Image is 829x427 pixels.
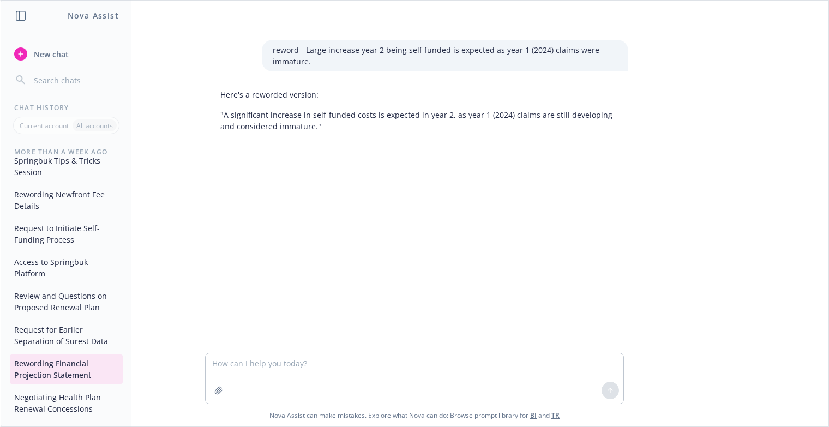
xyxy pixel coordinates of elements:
p: reword - Large increase year 2 being self funded is expected as year 1 (2024) claims were immature. [273,44,617,67]
button: Negotiating Health Plan Renewal Concessions [10,388,123,418]
div: Chat History [1,103,131,112]
button: Access to Springbuk Platform [10,253,123,282]
p: Current account [20,121,69,130]
button: Request for Earlier Separation of Surest Data [10,321,123,350]
a: TR [551,411,560,420]
span: Nova Assist can make mistakes. Explore what Nova can do: Browse prompt library for and [269,404,560,426]
h1: Nova Assist [68,10,119,21]
button: Request to Initiate Self-Funding Process [10,219,123,249]
p: Here's a reworded version: [220,89,617,100]
div: More than a week ago [1,147,131,157]
button: Rewording Newfront Fee Details [10,185,123,215]
span: New chat [32,49,69,60]
p: "A significant increase in self-funded costs is expected in year 2, as year 1 (2024) claims are s... [220,109,617,132]
button: Review and Questions on Proposed Renewal Plan [10,287,123,316]
button: New chat [10,44,123,64]
p: All accounts [76,121,113,130]
a: BI [530,411,537,420]
button: Rewording Financial Projection Statement [10,354,123,384]
button: Springbuk Tips & Tricks Session [10,152,123,181]
input: Search chats [32,73,118,88]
